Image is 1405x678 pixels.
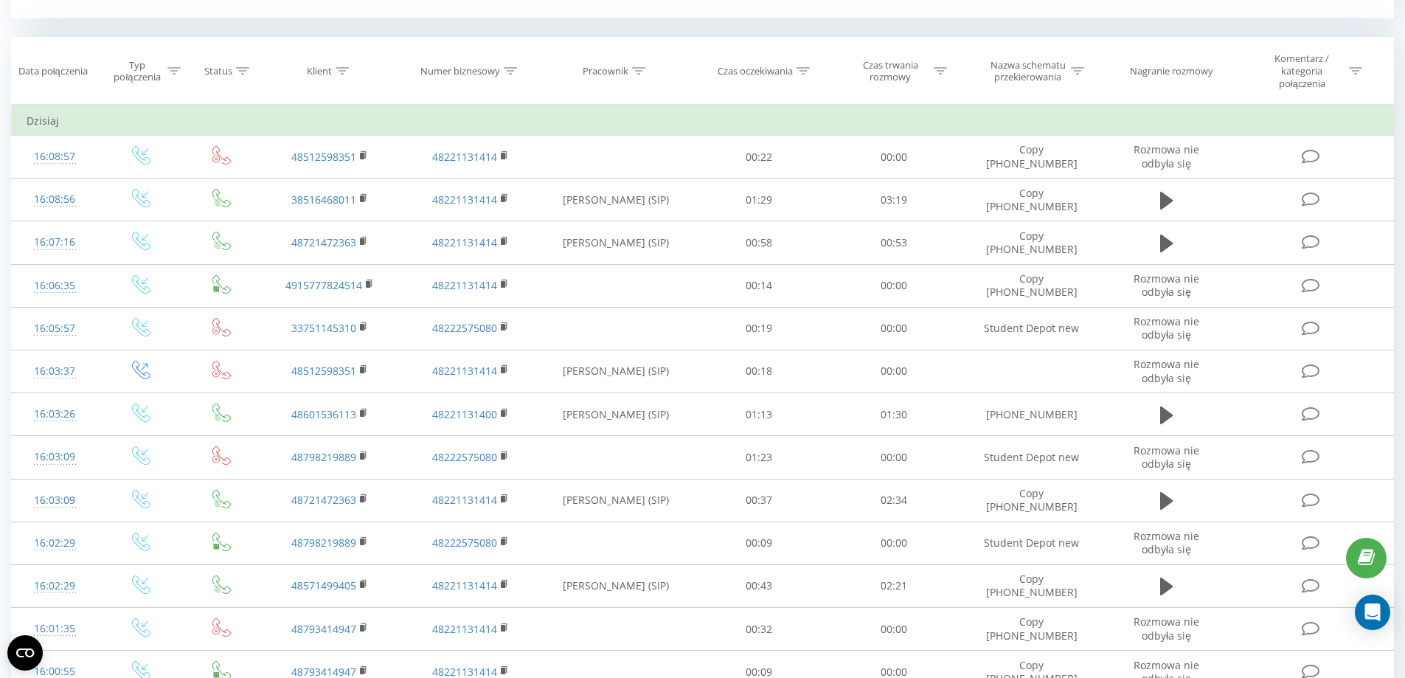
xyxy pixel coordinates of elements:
[1134,142,1199,170] span: Rozmowa nie odbyła się
[827,608,962,651] td: 00:00
[988,59,1067,84] div: Nazwa schematu przekierowania
[827,479,962,522] td: 02:34
[692,564,827,607] td: 00:43
[1130,65,1213,77] div: Nagranie rozmowy
[692,136,827,179] td: 00:22
[432,407,497,421] a: 48221131400
[541,179,692,221] td: [PERSON_NAME] (SIP)
[692,479,827,522] td: 00:37
[27,486,83,515] div: 16:03:09
[27,185,83,214] div: 16:08:56
[961,264,1101,307] td: Copy [PHONE_NUMBER]
[291,235,356,249] a: 48721472363
[827,436,962,479] td: 00:00
[432,278,497,292] a: 48221131414
[1134,529,1199,556] span: Rozmowa nie odbyła się
[827,307,962,350] td: 00:00
[827,350,962,392] td: 00:00
[827,564,962,607] td: 02:21
[1259,52,1345,90] div: Komentarz / kategoria połączenia
[291,622,356,636] a: 48793414947
[692,179,827,221] td: 01:29
[291,578,356,592] a: 48571499405
[291,150,356,164] a: 48512598351
[7,635,43,671] button: Open CMP widget
[827,221,962,264] td: 00:53
[27,400,83,429] div: 16:03:26
[827,393,962,436] td: 01:30
[432,364,497,378] a: 48221131414
[27,572,83,601] div: 16:02:29
[204,65,232,77] div: Status
[432,578,497,592] a: 48221131414
[692,608,827,651] td: 00:32
[291,364,356,378] a: 48512598351
[541,564,692,607] td: [PERSON_NAME] (SIP)
[27,615,83,643] div: 16:01:35
[692,350,827,392] td: 00:18
[961,307,1101,350] td: Student Depot new
[1134,271,1199,299] span: Rozmowa nie odbyła się
[1134,443,1199,471] span: Rozmowa nie odbyła się
[961,564,1101,607] td: Copy [PHONE_NUMBER]
[961,393,1101,436] td: [PHONE_NUMBER]
[961,179,1101,221] td: Copy [PHONE_NUMBER]
[961,522,1101,564] td: Student Depot new
[1134,615,1199,642] span: Rozmowa nie odbyła się
[692,393,827,436] td: 01:13
[432,536,497,550] a: 48222575080
[27,142,83,171] div: 16:08:57
[285,278,362,292] a: 4915777824514
[432,622,497,636] a: 48221131414
[827,264,962,307] td: 00:00
[541,393,692,436] td: [PERSON_NAME] (SIP)
[851,59,930,84] div: Czas trwania rozmowy
[12,106,1394,136] td: Dzisiaj
[827,179,962,221] td: 03:19
[27,271,83,300] div: 16:06:35
[961,479,1101,522] td: Copy [PHONE_NUMBER]
[27,228,83,257] div: 16:07:16
[961,221,1101,264] td: Copy [PHONE_NUMBER]
[583,65,628,77] div: Pracownik
[692,307,827,350] td: 00:19
[27,314,83,343] div: 16:05:57
[291,407,356,421] a: 48601536113
[291,321,356,335] a: 33751145310
[541,479,692,522] td: [PERSON_NAME] (SIP)
[541,221,692,264] td: [PERSON_NAME] (SIP)
[1355,595,1390,630] div: Open Intercom Messenger
[420,65,500,77] div: Numer biznesowy
[961,136,1101,179] td: Copy [PHONE_NUMBER]
[291,493,356,507] a: 48721472363
[961,436,1101,479] td: Student Depot new
[432,321,497,335] a: 48222575080
[307,65,332,77] div: Klient
[961,608,1101,651] td: Copy [PHONE_NUMBER]
[291,450,356,464] a: 48798219889
[692,221,827,264] td: 00:58
[432,450,497,464] a: 48222575080
[27,529,83,558] div: 16:02:29
[718,65,793,77] div: Czas oczekiwania
[1134,314,1199,342] span: Rozmowa nie odbyła się
[27,443,83,471] div: 16:03:09
[291,536,356,550] a: 48798219889
[827,136,962,179] td: 00:00
[111,59,163,84] div: Typ połączenia
[1134,357,1199,384] span: Rozmowa nie odbyła się
[432,193,497,207] a: 48221131414
[692,264,827,307] td: 00:14
[692,522,827,564] td: 00:09
[291,193,356,207] a: 38516468011
[692,436,827,479] td: 01:23
[541,350,692,392] td: [PERSON_NAME] (SIP)
[18,65,88,77] div: Data połączenia
[827,522,962,564] td: 00:00
[27,357,83,386] div: 16:03:37
[432,493,497,507] a: 48221131414
[432,235,497,249] a: 48221131414
[432,150,497,164] a: 48221131414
